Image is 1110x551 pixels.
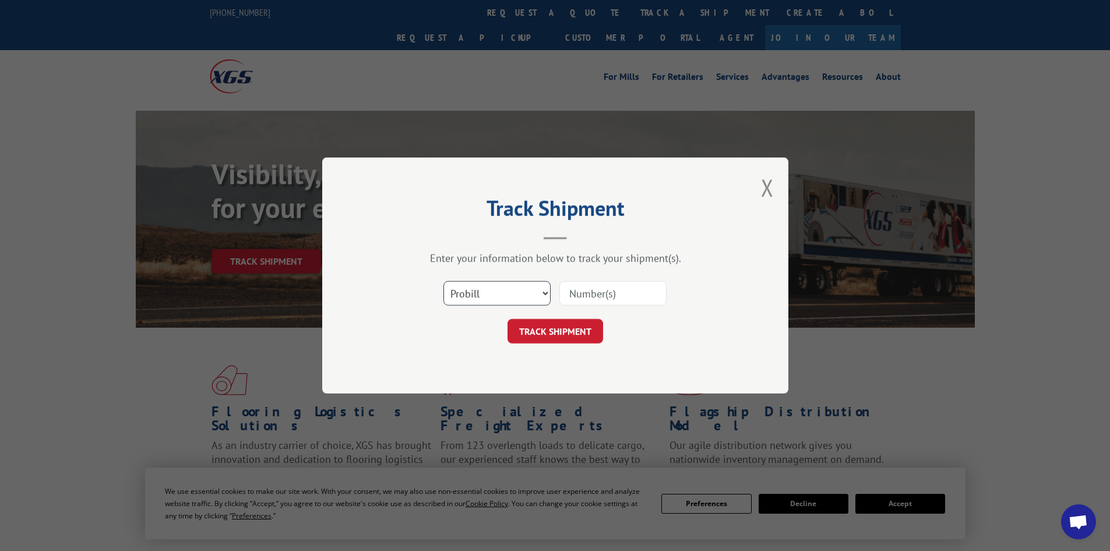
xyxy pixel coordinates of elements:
div: Enter your information below to track your shipment(s). [380,251,730,265]
button: Close modal [761,172,774,203]
div: Open chat [1061,504,1096,539]
button: TRACK SHIPMENT [508,319,603,343]
h2: Track Shipment [380,200,730,222]
input: Number(s) [559,281,667,306]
